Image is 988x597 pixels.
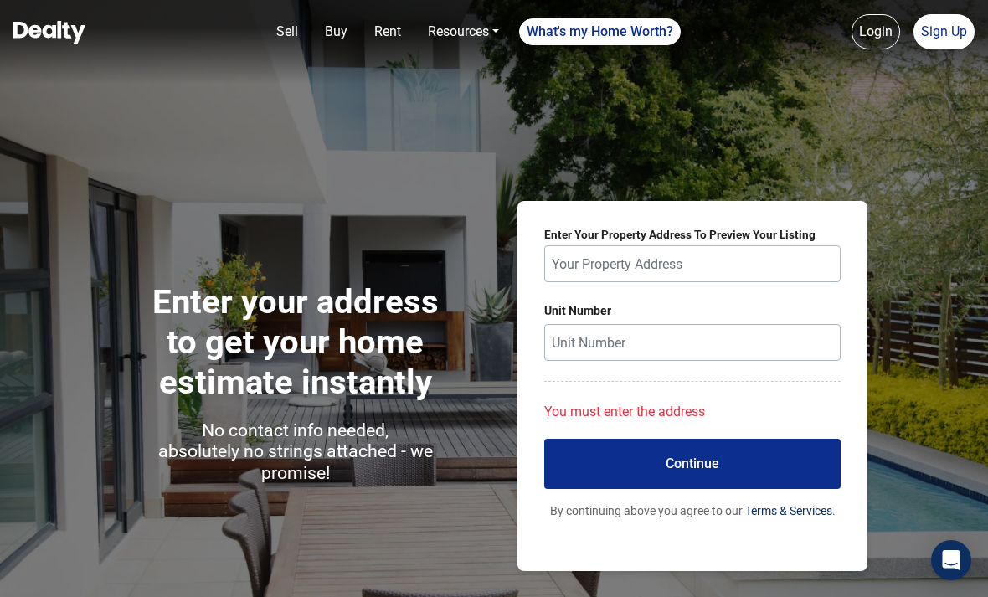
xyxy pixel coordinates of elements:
img: Dealty - Buy, Sell & Rent Homes [13,21,85,44]
input: Your Property Address [544,245,841,282]
h3: No contact info needed, absolutely no strings attached - we promise! [134,419,458,483]
a: Terms & Services [745,504,832,517]
button: Continue [544,439,841,489]
a: Sign Up [913,14,975,49]
a: Rent [368,15,408,49]
div: You must enter the address [544,402,841,422]
h1: Enter your address to get your home estimate instantly [134,282,458,490]
a: Login [852,14,900,49]
label: Enter Your Property Address To Preview Your Listing [544,228,841,241]
a: What's my Home Worth? [519,18,681,45]
a: Buy [318,15,354,49]
a: Resources [421,15,506,49]
p: By continuing above you agree to our . [544,502,841,520]
input: Unit Number [544,324,841,361]
label: Unit Number [544,302,841,320]
div: Open Intercom Messenger [931,540,971,580]
a: Sell [270,15,305,49]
